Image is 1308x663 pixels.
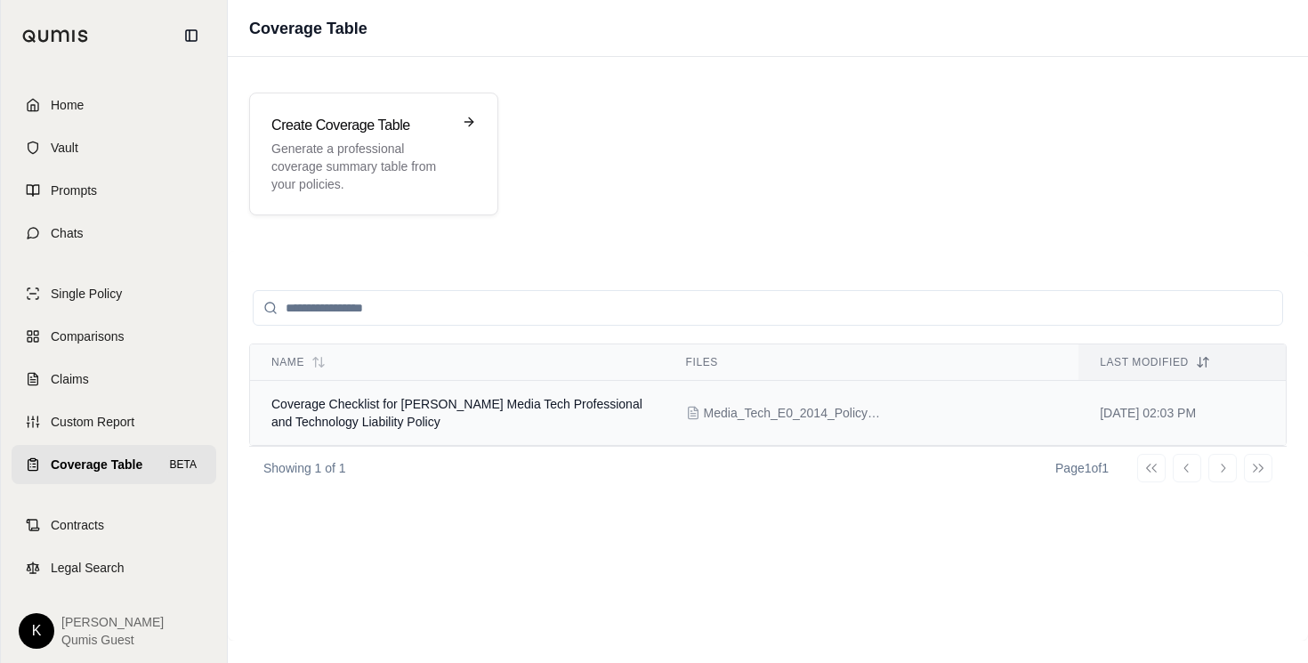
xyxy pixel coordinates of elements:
span: [PERSON_NAME] [61,613,164,631]
span: Prompts [51,182,97,199]
span: Legal Search [51,559,125,577]
div: K [19,613,54,649]
button: Collapse sidebar [177,21,206,50]
a: Chats [12,214,216,253]
span: Qumis Guest [61,631,164,649]
p: Showing 1 of 1 [263,459,346,477]
a: Prompts [12,171,216,210]
a: Home [12,85,216,125]
span: Single Policy [51,285,122,303]
h3: Create Coverage Table [271,115,451,136]
span: Claims [51,370,89,388]
a: Vault [12,128,216,167]
td: [DATE] 02:03 PM [1078,381,1286,446]
th: Files [665,344,1079,381]
span: Chats [51,224,84,242]
span: Home [51,96,84,114]
a: Coverage TableBETA [12,445,216,484]
div: Name [271,355,643,369]
span: Comparisons [51,327,124,345]
p: Generate a professional coverage summary table from your policies. [271,140,451,193]
span: Coverage Checklist for Beazley Media Tech Professional and Technology Liability Policy [271,397,642,429]
span: Media_Tech_E0_2014_Policy_Form.pdf [704,404,882,422]
span: Contracts [51,516,104,534]
span: BETA [165,456,202,473]
a: Contracts [12,505,216,545]
div: Last modified [1100,355,1264,369]
span: Custom Report [51,413,134,431]
a: Claims [12,360,216,399]
a: Single Policy [12,274,216,313]
img: Qumis Logo [22,29,89,43]
div: Page 1 of 1 [1055,459,1109,477]
a: Comparisons [12,317,216,356]
a: Custom Report [12,402,216,441]
a: Legal Search [12,548,216,587]
span: Vault [51,139,78,157]
span: Coverage Table [51,456,142,473]
h1: Coverage Table [249,16,367,41]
